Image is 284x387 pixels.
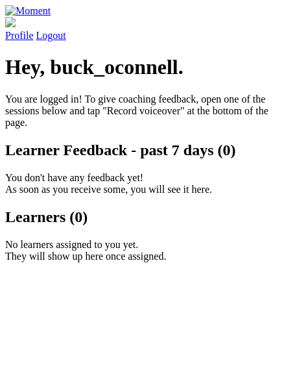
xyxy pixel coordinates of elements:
p: You are logged in! To give coaching feedback, open one of the sessions below and tap "Record voic... [5,94,279,129]
img: default_avatar-b4e2223d03051bc43aaaccfb402a43260a3f17acc7fafc1603fdf008d6cba3c9.png [5,17,16,27]
p: No learners assigned to you yet. They will show up here once assigned. [5,239,279,262]
img: Moment [5,5,51,17]
p: You don't have any feedback yet! As soon as you receive some, you will see it here. [5,172,279,195]
a: Profile [5,17,279,41]
h2: Learners (0) [5,208,279,226]
h2: Learner Feedback - past 7 days (0) [5,142,279,159]
a: Logout [36,30,66,41]
h1: Hey, buck_oconnell. [5,55,279,79]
